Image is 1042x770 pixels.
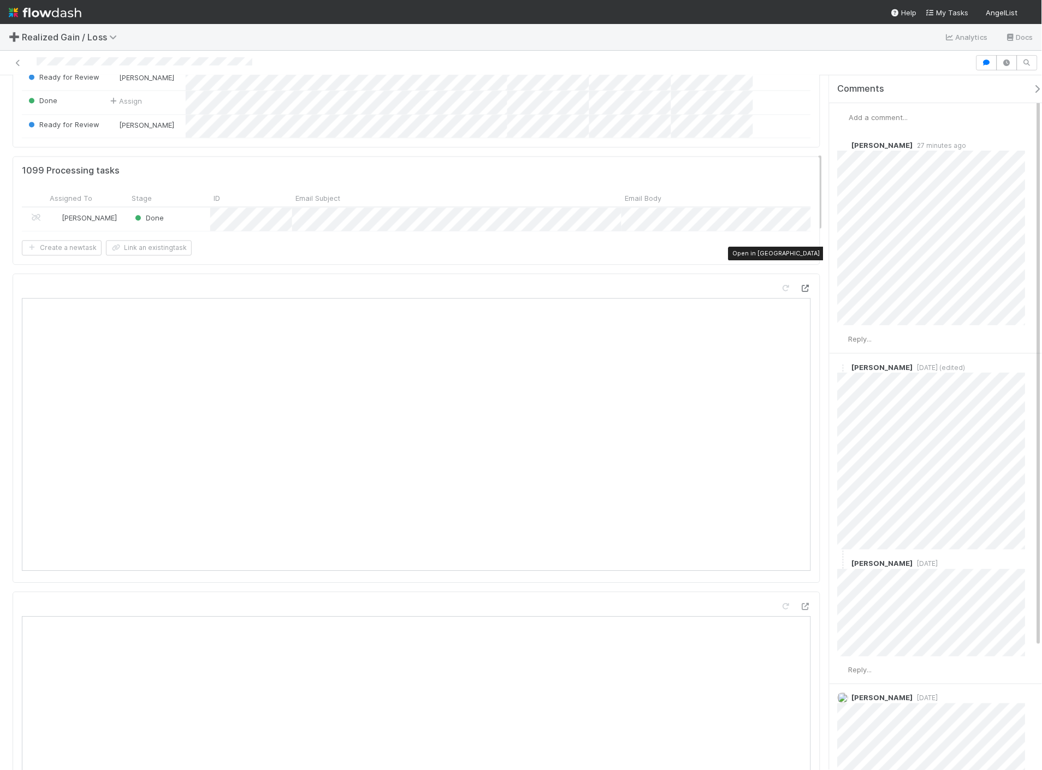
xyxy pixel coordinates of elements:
span: AngelList [986,8,1018,17]
span: Reply... [849,335,872,343]
button: Link an existingtask [106,240,192,255]
div: [PERSON_NAME] [108,72,174,83]
img: avatar_e41e7ae5-e7d9-4d8d-9f56-31b0d7a2f4fd.png [838,558,849,569]
span: [PERSON_NAME] [119,73,174,82]
span: 27 minutes ago [913,141,967,150]
span: [PERSON_NAME] [852,559,913,568]
span: ➕ [9,32,20,41]
img: avatar_45ea4894-10ca-450f-982d-dabe3bd75b0b.png [838,140,849,151]
span: Comments [838,83,885,94]
span: Ready for Review [26,120,99,129]
img: avatar_45ea4894-10ca-450f-982d-dabe3bd75b0b.png [109,121,117,129]
img: logo-inverted-e16ddd16eac7371096b0.svg [9,3,81,22]
img: avatar_e41e7ae5-e7d9-4d8d-9f56-31b0d7a2f4fd.png [838,362,849,373]
img: avatar_e41e7ae5-e7d9-4d8d-9f56-31b0d7a2f4fd.png [51,213,60,222]
span: Email Subject [295,193,340,204]
span: [PERSON_NAME] [119,121,174,129]
span: My Tasks [926,8,969,17]
div: Ready for Review [26,119,99,130]
div: Help [891,7,917,18]
img: avatar_b578a33a-8e7a-4318-95a9-1bc74b4b172e.png [838,693,849,703]
span: [DATE] [913,694,938,702]
span: Ready for Review [26,73,99,81]
span: [PERSON_NAME] [852,363,913,372]
span: Done [26,96,57,105]
span: Realized Gain / Loss [22,32,122,43]
span: Add a comment... [849,113,908,122]
img: avatar_55a2f090-1307-4765-93b4-f04da16234ba.png [838,334,849,345]
span: [PERSON_NAME] [852,141,913,150]
span: Done [133,213,164,222]
a: Docs [1005,31,1033,44]
span: [DATE] [913,559,938,568]
span: ID [214,193,220,204]
img: avatar_55a2f090-1307-4765-93b4-f04da16234ba.png [1022,8,1033,19]
div: [PERSON_NAME] [51,212,117,223]
span: Reply... [849,666,872,675]
button: Create a newtask [22,240,102,255]
img: avatar_45ea4894-10ca-450f-982d-dabe3bd75b0b.png [109,73,117,82]
span: Assign [108,95,142,106]
div: Done [133,212,164,223]
span: Assigned To [50,193,92,204]
div: Done [26,95,57,106]
span: [PERSON_NAME] [852,694,913,702]
span: [PERSON_NAME] [62,213,117,222]
img: avatar_55a2f090-1307-4765-93b4-f04da16234ba.png [838,112,849,123]
div: [PERSON_NAME] [108,120,174,130]
img: avatar_55a2f090-1307-4765-93b4-f04da16234ba.png [838,665,849,676]
span: Email Body [625,193,661,204]
a: My Tasks [926,7,969,18]
div: Ready for Review [26,71,99,82]
span: Stage [132,193,152,204]
a: Analytics [945,31,988,44]
span: [DATE] (edited) [913,363,966,372]
h5: 1099 Processing tasks [22,165,120,176]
